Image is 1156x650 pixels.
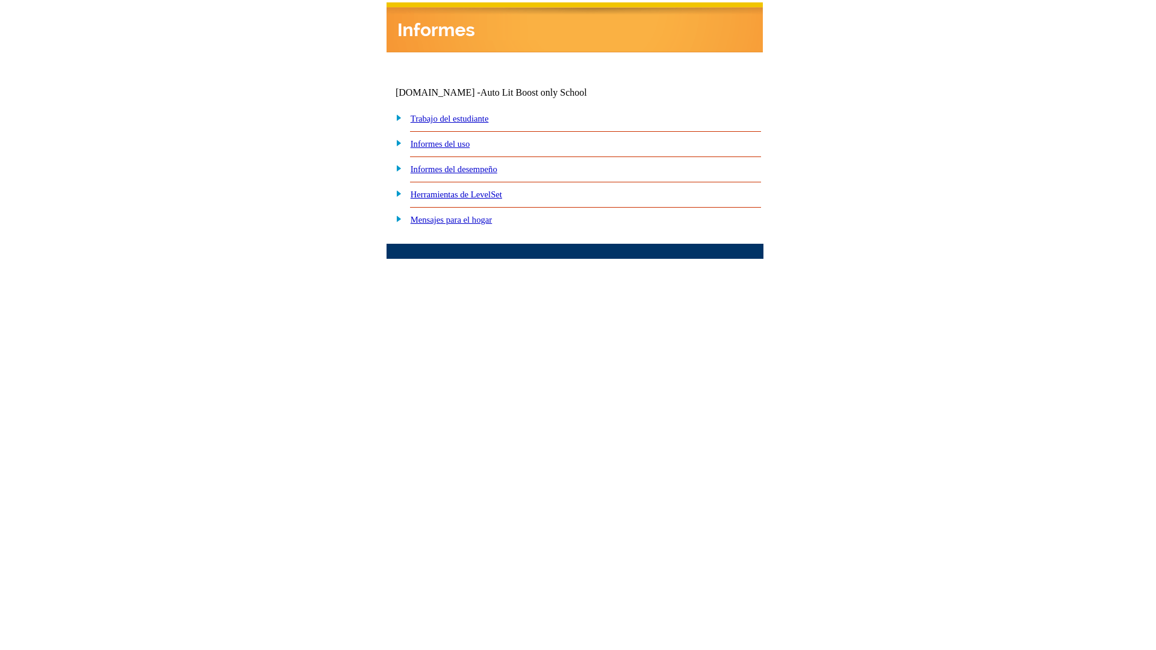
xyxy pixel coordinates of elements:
[396,87,617,98] td: [DOMAIN_NAME] -
[387,2,763,52] img: header
[411,190,502,199] a: Herramientas de LevelSet
[411,215,493,224] a: Mensajes para el hogar
[411,139,470,149] a: Informes del uso
[411,114,489,123] a: Trabajo del estudiante
[480,87,587,97] nobr: Auto Lit Boost only School
[411,164,497,174] a: Informes del desempeño
[390,112,402,123] img: plus.gif
[390,213,402,224] img: plus.gif
[390,162,402,173] img: plus.gif
[390,137,402,148] img: plus.gif
[390,188,402,199] img: plus.gif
